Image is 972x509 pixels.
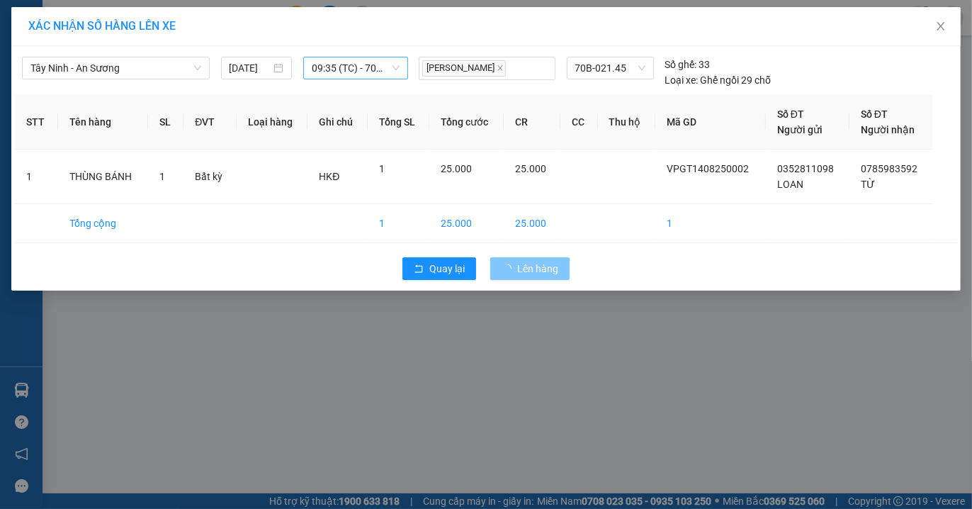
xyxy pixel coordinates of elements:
span: 25.000 [441,163,472,174]
span: Quay lại [429,261,465,276]
span: Người nhận [861,124,915,135]
strong: ĐỒNG PHƯỚC [112,8,194,20]
button: Lên hàng [490,257,570,280]
span: Hotline: 19001152 [112,63,174,72]
th: ĐVT [183,95,237,150]
th: Tổng SL [368,95,430,150]
td: 1 [15,150,58,204]
th: CC [560,95,598,150]
span: 1 [159,171,165,182]
td: 25.000 [504,204,560,243]
span: HKĐ [319,171,339,182]
span: close [497,65,504,72]
span: close [935,21,946,32]
img: logo [5,9,68,71]
input: 14/08/2025 [230,60,271,76]
span: 09:20:46 [DATE] [31,103,86,111]
span: VPGT1408250002 [667,163,749,174]
span: [PERSON_NAME]: [4,91,149,100]
span: TỪ [861,179,875,190]
span: XÁC NHẬN SỐ HÀNG LÊN XE [28,19,176,33]
th: CR [504,95,560,150]
div: 33 [665,57,711,72]
span: [PERSON_NAME] [422,60,506,77]
span: 0785983592 [861,163,917,174]
span: 1 [379,163,385,174]
th: Loại hàng [237,95,307,150]
th: SL [148,95,184,150]
span: rollback [414,264,424,275]
th: Ghi chú [307,95,367,150]
span: 01 Võ Văn Truyện, KP.1, Phường 2 [112,43,195,60]
span: 09:35 (TC) - 70B-021.45 [312,57,400,79]
span: ----------------------------------------- [38,77,174,88]
span: Lên hàng [517,261,558,276]
td: Tổng cộng [58,204,148,243]
span: 70B-021.45 [575,57,645,79]
th: STT [15,95,58,150]
span: Số ĐT [861,108,888,120]
span: LOAN [777,179,803,190]
th: Thu hộ [598,95,655,150]
td: 1 [368,204,430,243]
td: THÙNG BÁNH [58,150,148,204]
th: Tên hàng [58,95,148,150]
span: 25.000 [515,163,546,174]
td: Bất kỳ [183,150,237,204]
td: 1 [655,204,766,243]
th: Tổng cước [429,95,503,150]
span: Tây Ninh - An Sương [30,57,201,79]
th: Mã GD [655,95,766,150]
button: Close [921,7,961,47]
td: 25.000 [429,204,503,243]
span: Số ghế: [665,57,697,72]
span: Bến xe [GEOGRAPHIC_DATA] [112,23,191,40]
span: In ngày: [4,103,86,111]
span: loading [502,264,517,274]
span: Loại xe: [665,72,699,88]
div: Ghế ngồi 29 chỗ [665,72,772,88]
span: 0352811098 [777,163,834,174]
span: Số ĐT [777,108,804,120]
span: VPGT1408250002 [71,90,149,101]
button: rollbackQuay lại [402,257,476,280]
span: Người gửi [777,124,823,135]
